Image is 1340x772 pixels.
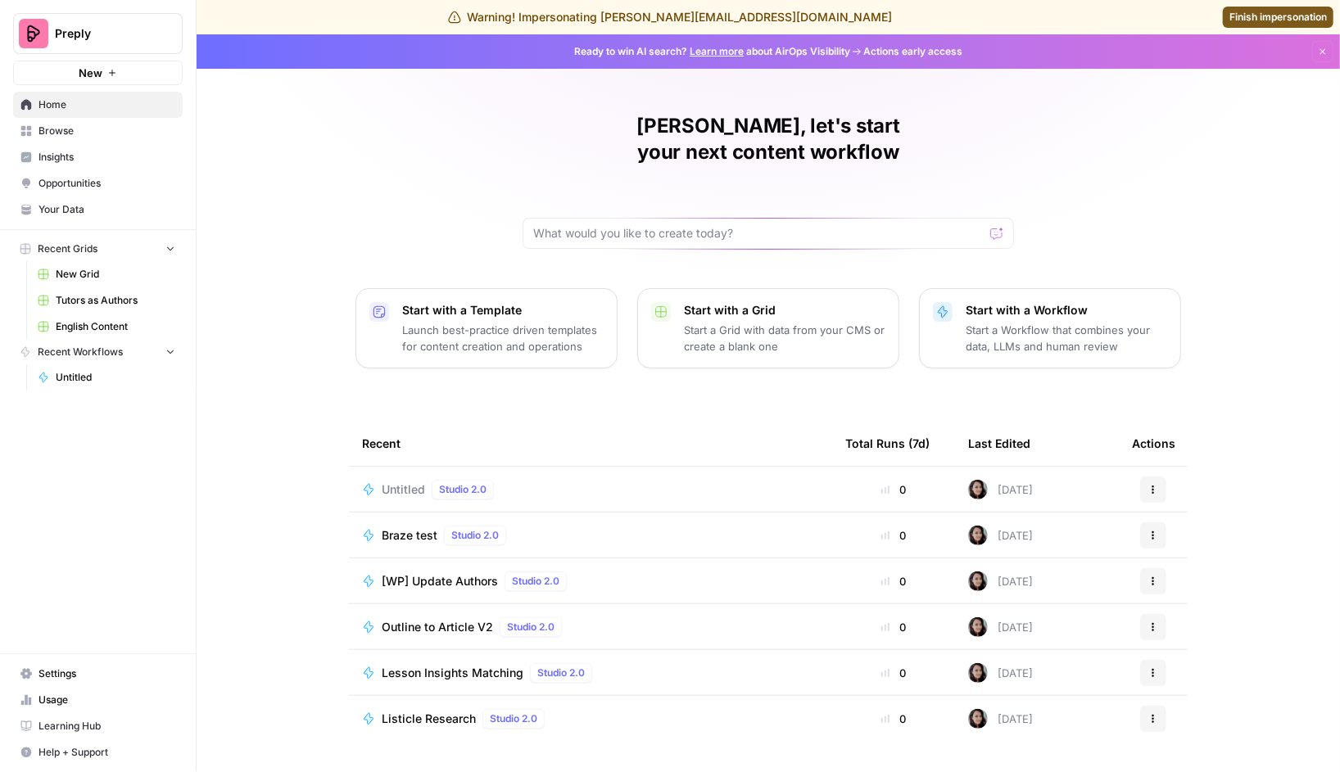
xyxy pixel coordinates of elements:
img: 0od0somutai3rosqwdkhgswflu93 [968,571,988,591]
button: Workspace: Preply [13,13,183,54]
span: Preply [55,25,154,42]
button: Start with a WorkflowStart a Workflow that combines your data, LLMs and human review [919,288,1181,368]
span: English Content [56,319,175,334]
span: New [79,65,102,81]
div: 0 [845,481,942,498]
div: [DATE] [968,709,1033,729]
span: Listicle Research [382,711,476,727]
span: Studio 2.0 [507,620,555,634]
span: Insights [38,150,175,165]
span: Opportunities [38,176,175,191]
a: English Content [30,314,183,340]
span: Studio 2.0 [537,666,585,680]
a: [WP] Update AuthorsStudio 2.0 [362,571,819,591]
h1: [PERSON_NAME], let's start your next content workflow [523,113,1014,165]
div: 0 [845,665,942,681]
span: Settings [38,666,175,681]
a: Settings [13,661,183,687]
div: Last Edited [968,421,1030,466]
span: Studio 2.0 [439,482,487,497]
span: Braze test [382,527,437,544]
img: 0od0somutai3rosqwdkhgswflu93 [968,663,988,683]
button: Start with a TemplateLaunch best-practice driven templates for content creation and operations [355,288,618,368]
span: Untitled [382,481,425,498]
span: Recent Workflows [38,345,123,359]
a: New Grid [30,261,183,287]
div: 0 [845,619,942,635]
a: Finish impersonation [1223,7,1333,28]
a: Usage [13,687,183,713]
p: Launch best-practice driven templates for content creation and operations [402,322,604,354]
input: What would you like to create today? [533,225,984,242]
a: UntitledStudio 2.0 [362,480,819,499]
img: 0od0somutai3rosqwdkhgswflu93 [968,526,988,545]
span: Recent Grids [38,242,97,256]
button: Recent Grids [13,237,183,261]
a: Insights [13,144,183,170]
span: Your Data [38,202,175,217]
button: Recent Workflows [13,340,183,364]
a: Listicle ResearchStudio 2.0 [362,709,819,729]
p: Start with a Template [402,302,604,318]
div: Total Runs (7d) [845,421,930,466]
a: Browse [13,118,183,144]
span: Ready to win AI search? about AirOps Visibility [574,44,850,59]
a: Outline to Article V2Studio 2.0 [362,617,819,637]
img: 0od0somutai3rosqwdkhgswflu93 [968,480,988,499]
p: Start with a Grid [684,302,885,318]
span: New Grid [56,267,175,282]
div: [DATE] [968,663,1033,683]
img: Preply Logo [19,19,48,48]
div: [DATE] [968,526,1033,545]
div: Warning! Impersonating [PERSON_NAME][EMAIL_ADDRESS][DOMAIN_NAME] [448,9,893,25]
a: Braze testStudio 2.0 [362,526,819,545]
div: 0 [845,527,942,544]
span: Lesson Insights Matching [382,665,523,681]
a: Learning Hub [13,713,183,739]
span: Tutors as Authors [56,293,175,308]
a: Lesson Insights MatchingStudio 2.0 [362,663,819,683]
a: Your Data [13,196,183,223]
span: Actions early access [863,44,962,59]
span: Learning Hub [38,719,175,734]
a: Untitled [30,364,183,391]
div: 0 [845,573,942,589]
button: Start with a GridStart a Grid with data from your CMS or create a blank one [637,288,899,368]
div: 0 [845,711,942,727]
span: Studio 2.0 [451,528,499,543]
span: Untitled [56,370,175,385]
span: Usage [38,693,175,707]
div: Recent [362,421,819,466]
a: Tutors as Authors [30,287,183,314]
span: Studio 2.0 [490,711,537,726]
span: Browse [38,124,175,138]
span: [WP] Update Authors [382,573,498,589]
span: Studio 2.0 [512,574,559,589]
a: Home [13,92,183,118]
button: New [13,61,183,85]
p: Start a Grid with data from your CMS or create a blank one [684,322,885,354]
img: 0od0somutai3rosqwdkhgswflu93 [968,709,988,729]
span: Finish impersonation [1229,10,1327,25]
div: Actions [1132,421,1175,466]
div: [DATE] [968,571,1033,591]
p: Start with a Workflow [966,302,1167,318]
p: Start a Workflow that combines your data, LLMs and human review [966,322,1167,354]
span: Help + Support [38,745,175,760]
div: [DATE] [968,617,1033,637]
img: 0od0somutai3rosqwdkhgswflu93 [968,617,988,637]
div: [DATE] [968,480,1033,499]
span: Outline to Article V2 [382,619,493,635]
a: Opportunities [13,170,183,196]
button: Help + Support [13,739,183,765]
a: Learn more [690,45,744,57]
span: Home [38,97,175,112]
